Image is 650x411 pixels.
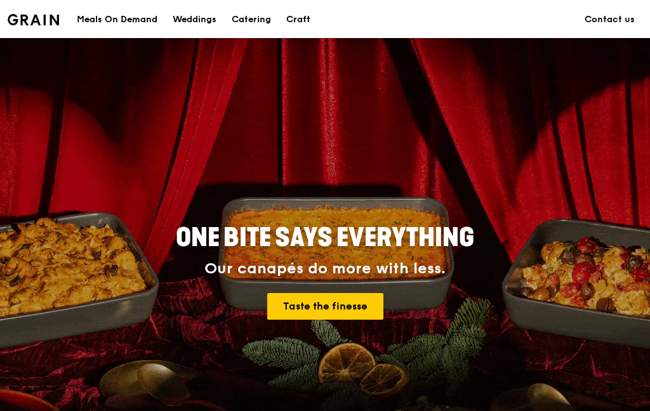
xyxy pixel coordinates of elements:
[224,1,279,39] a: Catering
[232,1,271,39] div: Catering
[173,1,216,39] div: Weddings
[176,223,474,253] span: ONE BITE SAYS EVERYTHING
[77,1,157,39] div: Meals On Demand
[577,1,642,39] a: Contact us
[165,1,224,39] a: Weddings
[286,1,310,39] div: Craft
[8,14,59,25] img: Grain
[279,1,318,39] a: Craft
[105,260,544,278] div: Our canapés do more with less.
[267,293,383,320] a: Taste the finesse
